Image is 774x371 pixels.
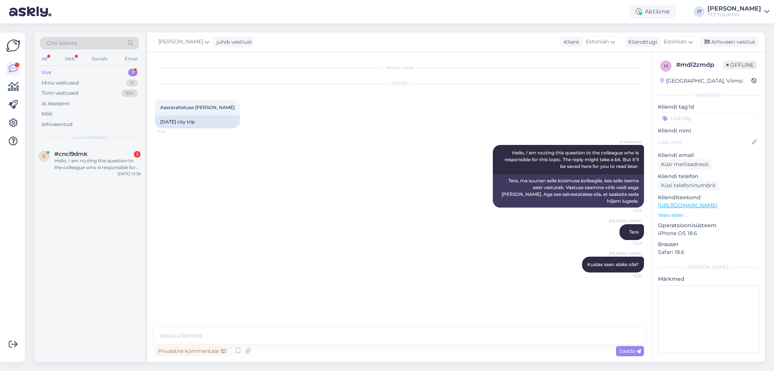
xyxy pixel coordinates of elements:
div: [DATE] city trip [155,115,240,128]
span: Saada [619,348,641,354]
span: Otsi kliente [47,39,77,47]
div: # mdl2zmdp [676,60,723,69]
div: 1 [128,69,138,76]
div: Küsi telefoninumbrit [658,180,719,191]
div: 1 [134,151,141,158]
div: Klienditugi [625,38,657,46]
div: Email [123,54,139,64]
div: TEZ TOUR OÜ [707,12,761,18]
span: 13:15 [157,129,186,134]
p: Brauser [658,240,759,248]
div: IT [694,6,704,17]
span: AI Assistent [613,139,642,145]
div: 99+ [121,89,138,97]
div: Tiimi vestlused [42,89,79,97]
div: Arhiveeri vestlus [700,37,758,47]
div: [PERSON_NAME] [707,6,761,12]
p: Kliendi email [658,151,759,159]
div: [DATE] 13:38 [118,171,141,177]
a: [URL][DOMAIN_NAME] [658,202,717,209]
span: 13:28 [613,240,642,246]
p: iPhone OS 18.6 [658,229,759,237]
div: [PERSON_NAME] [658,264,759,271]
div: AI Assistent [42,100,70,108]
input: Lisa nimi [658,138,750,146]
span: 13:28 [613,273,642,279]
span: Aastavahetuse [PERSON_NAME] [160,105,235,110]
span: Uued vestlused [72,134,107,141]
span: c [43,153,46,159]
div: Privaatne kommentaar [155,346,229,356]
div: Tere, ma suunan selle küsimuse kolleegile, kes selle teema eest vastutab. Vastuse saamine võib ve... [493,174,644,208]
div: Uus [42,69,51,76]
p: Vaata edasi ... [658,212,759,219]
div: Küsi meiliaadressi [658,159,712,169]
span: #cncl9dmk [54,151,88,157]
p: Märkmed [658,275,759,283]
span: [PERSON_NAME] [609,218,642,224]
p: Kliendi telefon [658,172,759,180]
span: [PERSON_NAME] [158,38,203,46]
div: Hello, I am routing this question to the colleague who is responsible for this topic. The reply m... [54,157,141,171]
div: Arhiveeritud [42,121,73,128]
img: Askly Logo [6,38,20,53]
div: Aktiivne [630,5,676,18]
div: juhib vestlust [214,38,252,46]
p: Kliendi nimi [658,127,759,135]
span: Tere [629,229,639,235]
span: m [664,63,668,69]
p: Kliendi tag'id [658,103,759,111]
div: 11 [126,79,138,87]
span: 13:15 [613,208,642,214]
div: Web [63,54,76,64]
div: Kõik [42,110,53,118]
div: Vestlus algas [155,64,644,71]
div: All [40,54,49,64]
div: Minu vestlused [42,79,79,87]
p: Operatsioonisüsteem [658,222,759,229]
div: [GEOGRAPHIC_DATA], Viimsi [660,77,743,85]
input: Lisa tag [658,112,759,124]
div: Klient [561,38,579,46]
a: [PERSON_NAME]TEZ TOUR OÜ [707,6,769,18]
p: Klienditeekond [658,194,759,202]
p: Safari 18.6 [658,248,759,256]
span: Offline [723,61,757,69]
span: Kuidas saan abiks olla? [587,262,639,267]
span: Estonian [586,38,609,46]
span: [PERSON_NAME] [609,251,642,256]
span: Estonian [664,38,687,46]
span: Hello, I am routing this question to the colleague who is responsible for this topic. The reply m... [505,150,640,169]
div: Kliendi info [658,92,759,99]
div: Socials [90,54,109,64]
div: [DATE] [155,80,644,87]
